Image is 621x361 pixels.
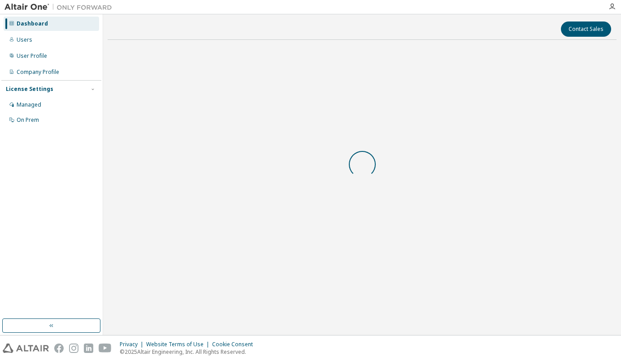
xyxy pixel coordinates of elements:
div: License Settings [6,86,53,93]
img: altair_logo.svg [3,344,49,353]
img: instagram.svg [69,344,78,353]
div: Dashboard [17,20,48,27]
div: Managed [17,101,41,108]
img: linkedin.svg [84,344,93,353]
div: Company Profile [17,69,59,76]
div: Website Terms of Use [146,341,212,348]
div: Users [17,36,32,43]
img: youtube.svg [99,344,112,353]
p: © 2025 Altair Engineering, Inc. All Rights Reserved. [120,348,258,356]
button: Contact Sales [561,21,611,37]
img: facebook.svg [54,344,64,353]
div: Privacy [120,341,146,348]
div: User Profile [17,52,47,60]
div: On Prem [17,116,39,124]
img: Altair One [4,3,117,12]
div: Cookie Consent [212,341,258,348]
